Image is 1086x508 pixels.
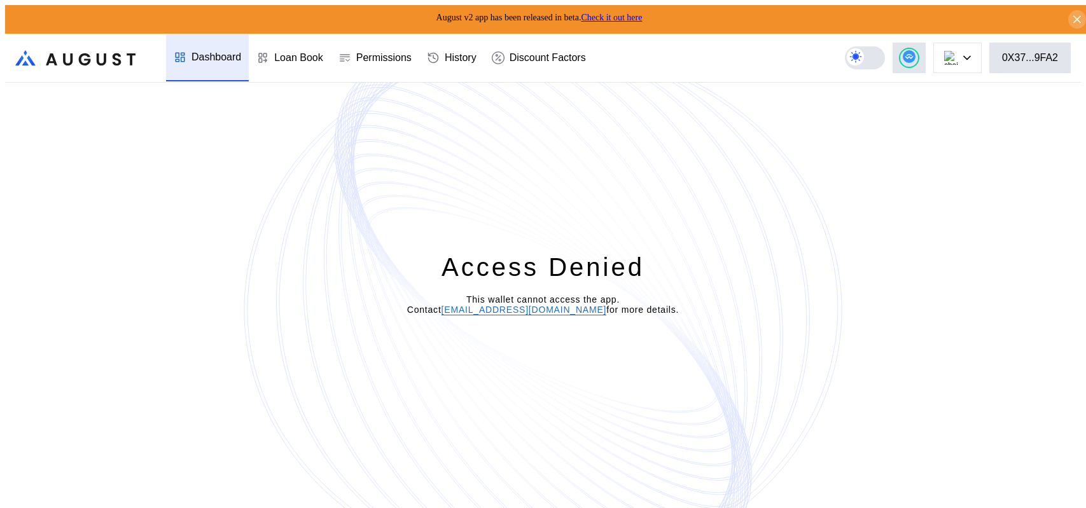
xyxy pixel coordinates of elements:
div: Discount Factors [510,52,586,64]
a: Check it out here [581,13,642,22]
span: August v2 app has been released in beta. [436,13,643,22]
a: Loan Book [249,34,331,81]
div: Access Denied [442,251,644,284]
a: Dashboard [166,34,249,81]
div: 0X37...9FA2 [1002,52,1058,64]
a: [EMAIL_ADDRESS][DOMAIN_NAME] [442,305,607,315]
span: This wallet cannot access the app. Contact for more details. [407,294,679,315]
button: chain logo [933,43,982,73]
div: Dashboard [191,51,241,63]
button: 0X37...9FA2 [989,43,1071,73]
a: History [419,34,484,81]
div: Permissions [356,52,412,64]
div: History [445,52,477,64]
a: Permissions [331,34,419,81]
a: Discount Factors [484,34,594,81]
img: chain logo [944,51,958,65]
div: Loan Book [274,52,323,64]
